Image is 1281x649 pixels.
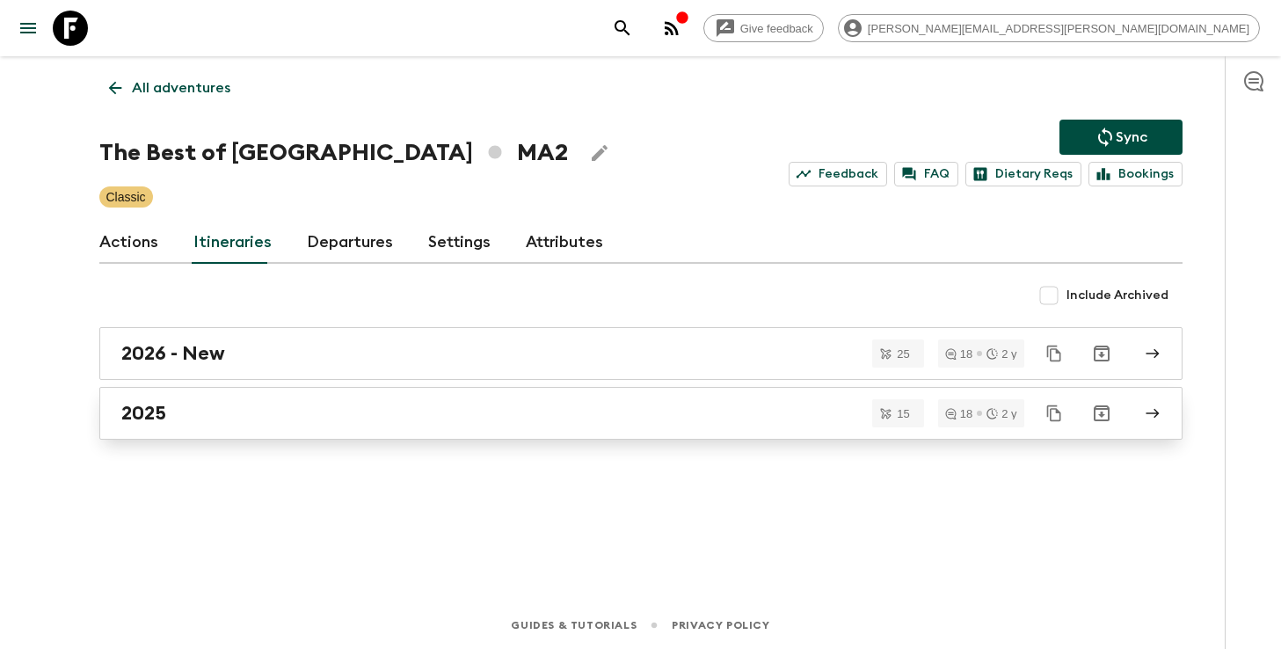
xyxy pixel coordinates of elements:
[99,222,158,264] a: Actions
[526,222,603,264] a: Attributes
[99,387,1183,440] a: 2025
[1084,336,1119,371] button: Archive
[731,22,823,35] span: Give feedback
[428,222,491,264] a: Settings
[99,135,568,171] h1: The Best of [GEOGRAPHIC_DATA] MA2
[703,14,824,42] a: Give feedback
[106,188,146,206] p: Classic
[1088,162,1183,186] a: Bookings
[965,162,1081,186] a: Dietary Reqs
[858,22,1259,35] span: [PERSON_NAME][EMAIL_ADDRESS][PERSON_NAME][DOMAIN_NAME]
[945,408,972,419] div: 18
[672,616,769,635] a: Privacy Policy
[99,327,1183,380] a: 2026 - New
[193,222,272,264] a: Itineraries
[121,402,166,425] h2: 2025
[1084,396,1119,431] button: Archive
[11,11,46,46] button: menu
[986,348,1016,360] div: 2 y
[121,342,225,365] h2: 2026 - New
[1066,287,1168,304] span: Include Archived
[582,135,617,171] button: Edit Adventure Title
[838,14,1260,42] div: [PERSON_NAME][EMAIL_ADDRESS][PERSON_NAME][DOMAIN_NAME]
[789,162,887,186] a: Feedback
[986,408,1016,419] div: 2 y
[1038,338,1070,369] button: Duplicate
[945,348,972,360] div: 18
[886,408,920,419] span: 15
[605,11,640,46] button: search adventures
[886,348,920,360] span: 25
[99,70,240,106] a: All adventures
[307,222,393,264] a: Departures
[511,616,637,635] a: Guides & Tutorials
[894,162,958,186] a: FAQ
[1116,127,1147,148] p: Sync
[1038,397,1070,429] button: Duplicate
[132,77,230,98] p: All adventures
[1059,120,1183,155] button: Sync adventure departures to the booking engine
